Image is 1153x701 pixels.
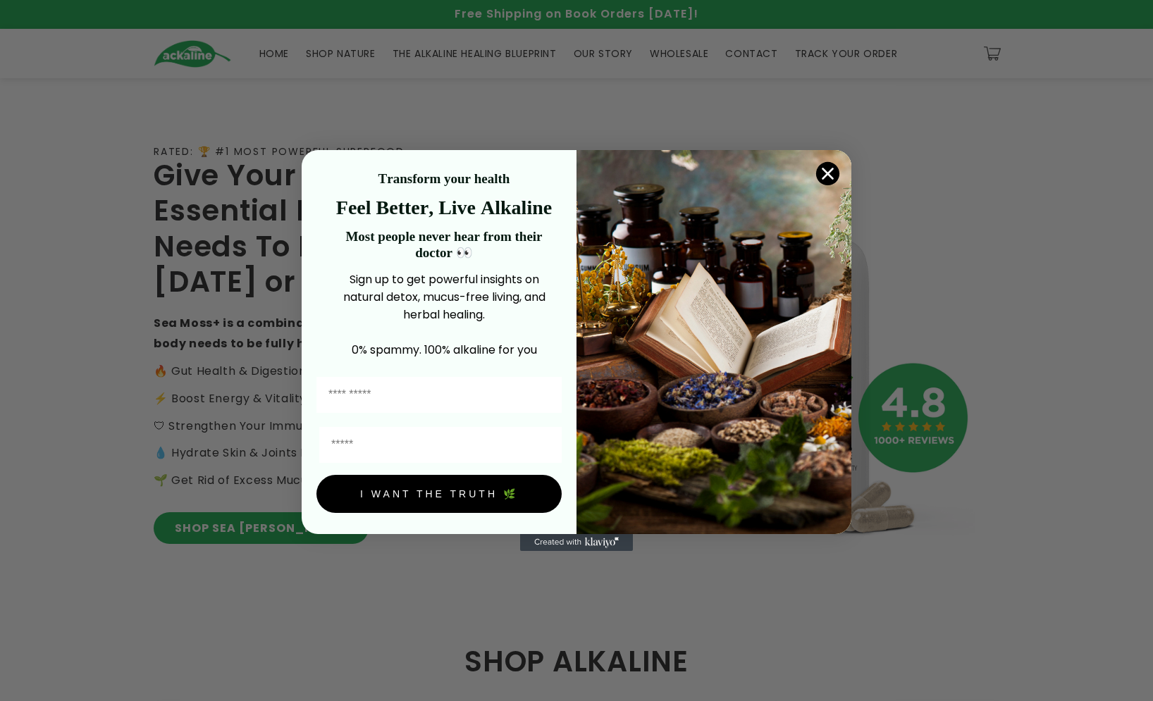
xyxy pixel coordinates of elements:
[326,271,562,323] p: Sign up to get powerful insights on natural detox, mucus-free living, and herbal healing.
[345,229,542,260] strong: Most people never hear from their doctor 👀
[378,171,510,186] strong: Transform your health
[326,341,562,359] p: 0% spammy. 100% alkaline for you
[316,475,562,513] button: I WANT THE TRUTH 🌿
[520,534,633,551] a: Created with Klaviyo - opens in a new tab
[336,197,552,218] strong: Feel Better, Live Alkaline
[815,161,840,186] button: Close dialog
[576,150,851,534] img: 4a4a186a-b914-4224-87c7-990d8ecc9bca.jpeg
[316,377,562,413] input: First Name
[319,427,562,463] input: Email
